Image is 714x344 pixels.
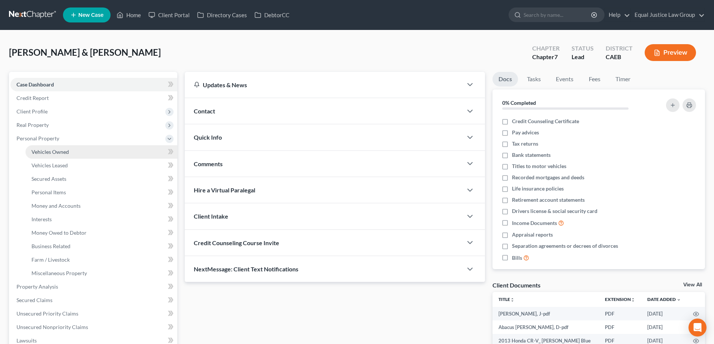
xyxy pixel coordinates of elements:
[16,310,78,317] span: Unsecured Priority Claims
[31,256,70,263] span: Farm / Livestock
[512,207,597,215] span: Drivers license & social security card
[677,298,681,302] i: expand_more
[31,149,69,155] span: Vehicles Owned
[582,72,606,86] a: Fees
[512,185,564,192] span: Life insurance policies
[16,81,54,88] span: Case Dashboard
[25,226,177,240] a: Money Owed to Debtor
[194,81,454,89] div: Updates & News
[510,298,515,302] i: unfold_more
[641,307,687,320] td: [DATE]
[31,270,87,276] span: Miscellaneous Property
[512,231,553,238] span: Appraisal reports
[10,307,177,320] a: Unsecured Priority Claims
[16,297,52,303] span: Secured Claims
[194,186,255,194] span: Hire a Virtual Paralegal
[641,320,687,334] td: [DATE]
[492,320,599,334] td: Abacus [PERSON_NAME], D-pdf
[521,72,547,86] a: Tasks
[16,283,58,290] span: Property Analysis
[599,307,641,320] td: PDF
[572,44,594,53] div: Status
[145,8,193,22] a: Client Portal
[25,159,177,172] a: Vehicles Leased
[572,53,594,61] div: Lead
[605,8,630,22] a: Help
[512,140,538,147] span: Tax returns
[16,135,59,141] span: Personal Property
[194,134,222,141] span: Quick Info
[16,337,37,344] span: Lawsuits
[9,47,161,58] span: [PERSON_NAME] & [PERSON_NAME]
[647,296,681,302] a: Date Added expand_more
[25,253,177,267] a: Farm / Livestock
[25,145,177,159] a: Vehicles Owned
[502,100,536,106] strong: 0% Completed
[16,122,49,128] span: Real Property
[10,293,177,307] a: Secured Claims
[16,108,48,115] span: Client Profile
[31,216,52,222] span: Interests
[25,240,177,253] a: Business Related
[599,320,641,334] td: PDF
[492,281,540,289] div: Client Documents
[609,72,636,86] a: Timer
[10,78,177,91] a: Case Dashboard
[25,199,177,213] a: Money and Accounts
[512,254,522,262] span: Bills
[10,320,177,334] a: Unsecured Nonpriority Claims
[512,129,539,136] span: Pay advices
[194,239,279,246] span: Credit Counseling Course Invite
[606,53,633,61] div: CAEB
[631,8,705,22] a: Equal Justice Law Group
[689,319,707,337] div: Open Intercom Messenger
[10,280,177,293] a: Property Analysis
[194,107,215,115] span: Contact
[512,219,557,227] span: Income Documents
[512,162,566,170] span: Titles to motor vehicles
[25,186,177,199] a: Personal Items
[512,174,584,181] span: Recorded mortgages and deeds
[532,53,560,61] div: Chapter
[194,265,298,273] span: NextMessage: Client Text Notifications
[31,203,81,209] span: Money and Accounts
[25,267,177,280] a: Miscellaneous Property
[645,44,696,61] button: Preview
[512,196,585,204] span: Retirement account statements
[194,160,223,167] span: Comments
[606,44,633,53] div: District
[631,298,635,302] i: unfold_more
[512,151,551,159] span: Bank statements
[78,12,103,18] span: New Case
[16,95,49,101] span: Credit Report
[16,324,88,330] span: Unsecured Nonpriority Claims
[25,172,177,186] a: Secured Assets
[31,229,87,236] span: Money Owed to Debtor
[550,72,579,86] a: Events
[193,8,251,22] a: Directory Cases
[25,213,177,226] a: Interests
[524,8,592,22] input: Search by name...
[683,282,702,287] a: View All
[512,242,618,250] span: Separation agreements or decrees of divorces
[532,44,560,53] div: Chapter
[31,189,66,195] span: Personal Items
[498,296,515,302] a: Titleunfold_more
[10,91,177,105] a: Credit Report
[31,162,68,168] span: Vehicles Leased
[31,176,66,182] span: Secured Assets
[512,118,579,125] span: Credit Counseling Certificate
[492,72,518,86] a: Docs
[554,53,558,60] span: 7
[492,307,599,320] td: [PERSON_NAME], J-pdf
[605,296,635,302] a: Extensionunfold_more
[31,243,70,249] span: Business Related
[251,8,293,22] a: DebtorCC
[194,213,228,220] span: Client Intake
[113,8,145,22] a: Home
